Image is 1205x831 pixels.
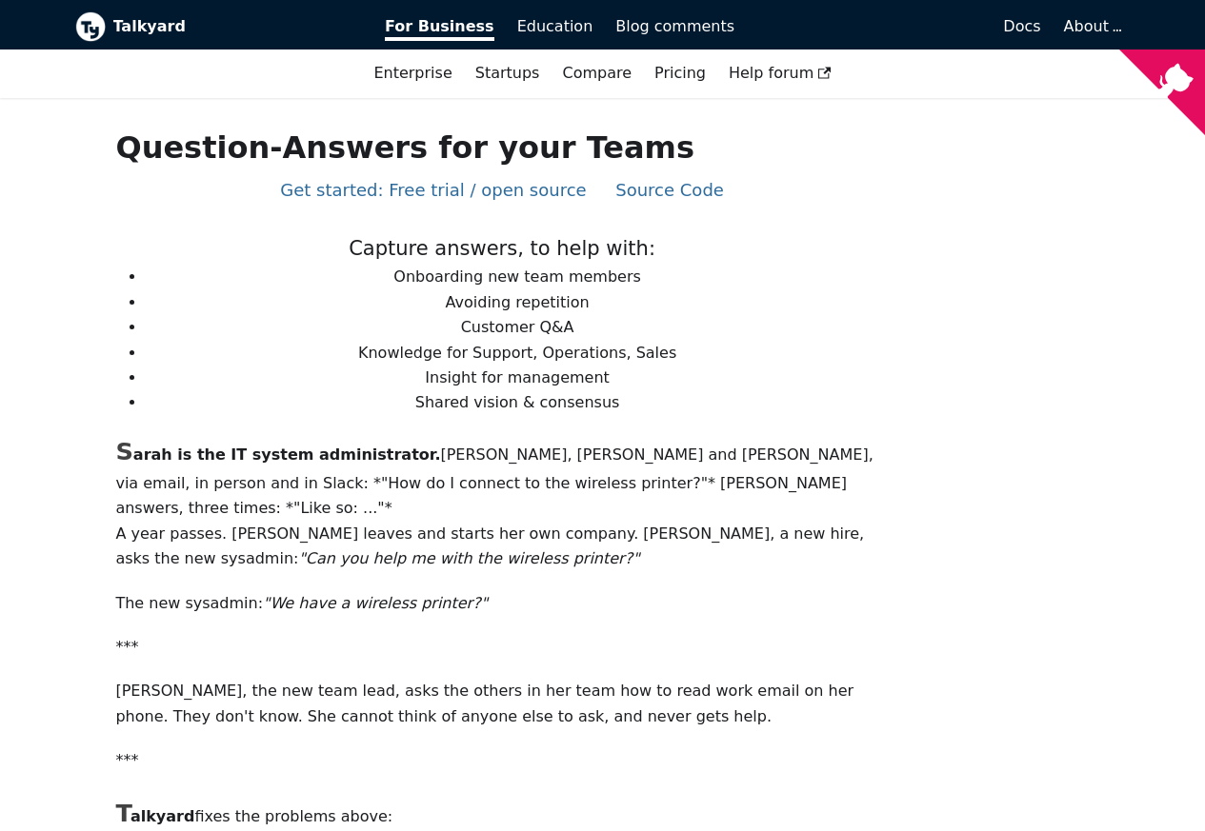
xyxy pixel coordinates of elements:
[385,17,494,41] span: For Business
[362,57,463,89] a: Enterprise
[615,17,734,35] span: Blog comments
[146,341,888,366] li: Knowledge for Support, Operations, Sales
[115,591,888,616] p: The new sysadmin:
[115,679,888,729] p: [PERSON_NAME], the new team lead, asks the others in her team how to read work email on her phone...
[464,57,552,89] a: Startups
[146,366,888,390] li: Insight for management
[517,17,593,35] span: Education
[1003,17,1040,35] span: Docs
[604,10,746,43] a: Blog comments
[746,10,1053,43] a: Docs
[506,10,605,43] a: Education
[146,390,888,415] li: Shared vision & consensus
[115,129,888,167] h1: Question-Answers for your Teams
[643,57,717,89] a: Pricing
[75,11,106,42] img: Talkyard logo
[75,11,359,42] a: Talkyard logoTalkyard
[146,315,888,340] li: Customer Q&A
[113,14,359,39] b: Talkyard
[562,64,632,82] a: Compare
[115,437,132,465] span: S
[1064,17,1119,35] a: About
[115,232,888,266] p: Capture answers, to help with:
[729,64,832,82] span: Help forum
[280,180,586,200] a: Get started: Free trial / open source
[115,799,130,827] span: T
[146,265,888,289] li: Onboarding new team members
[615,180,724,200] a: Source Code
[115,807,194,825] b: alkyard
[263,594,488,612] em: "We have a wireless printer?"
[373,10,506,43] a: For Business
[115,522,888,572] p: A year passes. [PERSON_NAME] leaves and starts her own company. [PERSON_NAME], a new hire, asks t...
[717,57,843,89] a: Help forum
[298,549,639,567] em: "Can you help me with the wireless printer?"
[115,445,440,464] b: arah is the IT system administrator.
[146,290,888,315] li: Avoiding repetition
